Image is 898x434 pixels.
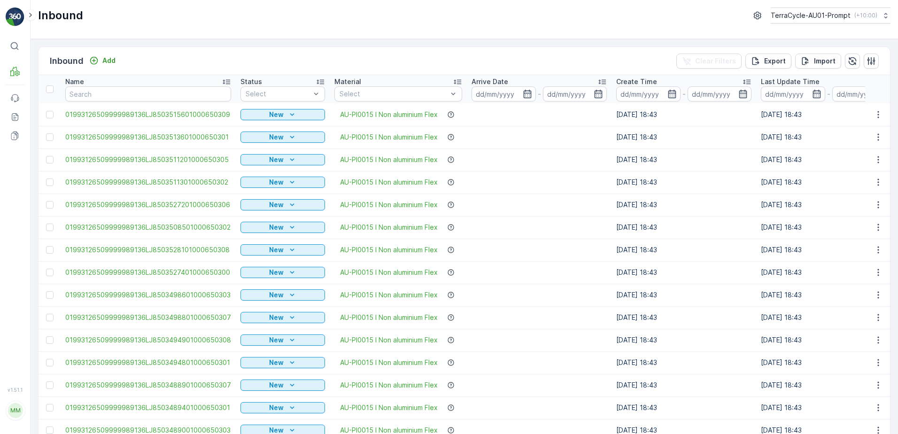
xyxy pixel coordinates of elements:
p: TerraCycle-AU01-Prompt [771,11,851,20]
p: - [682,88,686,100]
button: New [240,357,325,368]
input: dd/mm/yyyy [472,86,536,101]
a: AU-PI0015 I Non aluminium Flex [340,110,438,119]
p: New [269,403,284,412]
p: Create Time [616,77,657,86]
div: Toggle Row Selected [46,246,54,254]
p: Export [764,56,786,66]
a: AU-PI0015 I Non aluminium Flex [340,268,438,277]
button: New [240,177,325,188]
input: dd/mm/yyyy [543,86,607,101]
button: New [240,312,325,323]
td: [DATE] 18:43 [612,194,756,216]
button: New [240,244,325,256]
div: Toggle Row Selected [46,381,54,389]
a: 01993126509999989136LJ8503494801000650301 [65,358,231,367]
span: 01993126509999989136LJ8503513601000650301 [65,132,231,142]
p: - [538,88,541,100]
p: New [269,110,284,119]
p: New [269,245,284,255]
div: Toggle Row Selected [46,178,54,186]
div: Toggle Row Selected [46,426,54,434]
button: New [240,334,325,346]
td: [DATE] 18:43 [612,396,756,419]
a: 01993126509999989136LJ8503498601000650303 [65,290,231,300]
button: New [240,289,325,301]
td: [DATE] 18:43 [612,374,756,396]
a: 01993126509999989136LJ8503511201000650305 [65,155,231,164]
span: 01993126509999989136LJ8503494901000650308 [65,335,231,345]
td: [DATE] 18:43 [612,329,756,351]
p: New [269,155,284,164]
a: AU-PI0015 I Non aluminium Flex [340,155,438,164]
input: dd/mm/yyyy [616,86,681,101]
td: [DATE] 18:43 [612,216,756,239]
a: AU-PI0015 I Non aluminium Flex [340,223,438,232]
a: 01993126509999989136LJ8503488901000650307 [65,380,231,390]
div: Toggle Row Selected [46,133,54,141]
a: 01993126509999989136LJ8503508501000650302 [65,223,231,232]
button: New [240,267,325,278]
p: Last Update Time [761,77,820,86]
p: Select [340,89,448,99]
p: Status [240,77,262,86]
div: Toggle Row Selected [46,269,54,276]
p: Clear Filters [695,56,736,66]
a: AU-PI0015 I Non aluminium Flex [340,313,438,322]
button: New [240,154,325,165]
td: [DATE] 18:43 [612,306,756,329]
div: Toggle Row Selected [46,314,54,321]
p: New [269,223,284,232]
div: MM [8,403,23,418]
button: New [240,222,325,233]
a: AU-PI0015 I Non aluminium Flex [340,358,438,367]
button: New [240,132,325,143]
p: Name [65,77,84,86]
button: MM [6,395,24,426]
span: 01993126509999989136LJ8503511301000650302 [65,178,231,187]
input: dd/mm/yyyy [761,86,825,101]
p: Material [334,77,361,86]
p: Select [246,89,310,99]
a: AU-PI0015 I Non aluminium Flex [340,178,438,187]
button: TerraCycle-AU01-Prompt(+10:00) [771,8,890,23]
a: AU-PI0015 I Non aluminium Flex [340,132,438,142]
span: 01993126509999989136LJ8503527201000650306 [65,200,231,209]
img: logo [6,8,24,26]
div: Toggle Row Selected [46,111,54,118]
a: AU-PI0015 I Non aluminium Flex [340,380,438,390]
a: AU-PI0015 I Non aluminium Flex [340,200,438,209]
div: Toggle Row Selected [46,224,54,231]
p: New [269,178,284,187]
p: Arrive Date [472,77,508,86]
a: AU-PI0015 I Non aluminium Flex [340,245,438,255]
span: AU-PI0015 I Non aluminium Flex [340,335,438,345]
div: Toggle Row Selected [46,201,54,209]
button: New [240,402,325,413]
td: [DATE] 18:43 [612,239,756,261]
input: dd/mm/yyyy [688,86,752,101]
a: 01993126509999989136LJ8503498801000650307 [65,313,231,322]
td: [DATE] 18:43 [612,126,756,148]
p: ( +10:00 ) [854,12,877,19]
a: 01993126509999989136LJ8503489401000650301 [65,403,231,412]
td: [DATE] 18:43 [612,171,756,194]
div: Toggle Row Selected [46,404,54,411]
a: 01993126509999989136LJ8503515601000650309 [65,110,231,119]
span: AU-PI0015 I Non aluminium Flex [340,403,438,412]
p: Add [102,56,116,65]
